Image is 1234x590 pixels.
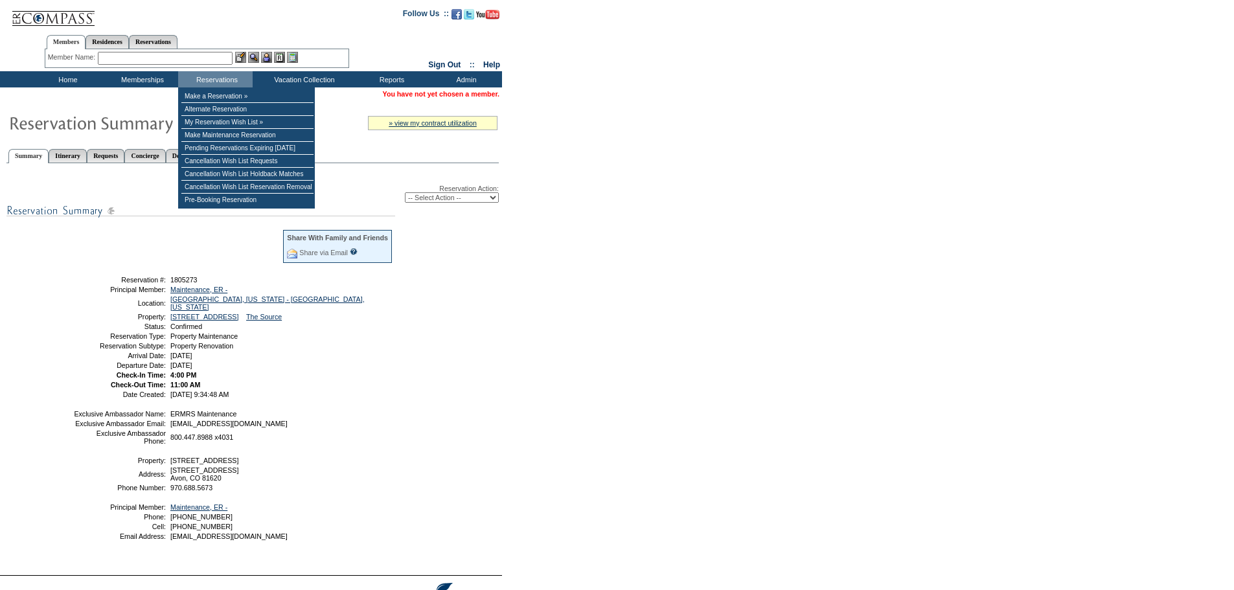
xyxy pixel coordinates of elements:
span: [DATE] [170,352,192,359]
img: Become our fan on Facebook [451,9,462,19]
img: View [248,52,259,63]
span: 11:00 AM [170,381,200,389]
span: [DATE] 9:34:48 AM [170,391,229,398]
td: Admin [428,71,502,87]
td: Principal Member: [73,503,166,511]
td: Departure Date: [73,361,166,369]
td: Pending Reservations Expiring [DATE] [181,142,314,155]
span: 1805273 [170,276,198,284]
a: Share via Email [299,249,348,256]
td: Phone: [73,513,166,521]
td: Cancellation Wish List Reservation Removal [181,181,314,194]
td: Reservation Type: [73,332,166,340]
span: You have not yet chosen a member. [383,90,499,98]
a: Subscribe to our YouTube Channel [476,13,499,21]
div: Share With Family and Friends [287,234,388,242]
td: Alternate Reservation [181,103,314,116]
a: Become our fan on Facebook [451,13,462,21]
span: [PHONE_NUMBER] [170,513,233,521]
span: [STREET_ADDRESS] [170,457,238,464]
a: [STREET_ADDRESS] [170,313,238,321]
a: Follow us on Twitter [464,13,474,21]
a: Maintenance, ER - [170,286,227,293]
span: ERMRS Maintenance [170,410,236,418]
span: Confirmed [170,323,202,330]
div: Member Name: [48,52,98,63]
td: Exclusive Ambassador Email: [73,420,166,427]
td: Follow Us :: [403,8,449,23]
td: Vacation Collection [253,71,353,87]
a: Help [483,60,500,69]
span: [STREET_ADDRESS] Avon, CO 81620 [170,466,238,482]
td: Status: [73,323,166,330]
td: Exclusive Ambassador Name: [73,410,166,418]
img: Reservaton Summary [8,109,268,135]
a: » view my contract utilization [389,119,477,127]
span: Property Maintenance [170,332,238,340]
img: Subscribe to our YouTube Channel [476,10,499,19]
td: Address: [73,466,166,482]
a: Itinerary [49,149,87,163]
img: b_edit.gif [235,52,246,63]
span: 970.688.5673 [170,484,212,492]
td: Property: [73,457,166,464]
span: 800.447.8988 x4031 [170,433,233,441]
span: Property Renovation [170,342,233,350]
td: Phone Number: [73,484,166,492]
td: Reports [353,71,428,87]
a: Sign Out [428,60,461,69]
span: [EMAIL_ADDRESS][DOMAIN_NAME] [170,420,288,427]
span: [EMAIL_ADDRESS][DOMAIN_NAME] [170,532,288,540]
td: Make Maintenance Reservation [181,129,314,142]
a: The Source [246,313,282,321]
img: subTtlResSummary.gif [6,203,395,219]
td: Cancellation Wish List Requests [181,155,314,168]
strong: Check-In Time: [117,371,166,379]
img: b_calculator.gif [287,52,298,63]
a: Reservations [129,35,177,49]
td: Property: [73,313,166,321]
a: Summary [8,149,49,163]
td: Pre-Booking Reservation [181,194,314,206]
a: Concierge [124,149,165,163]
a: Requests [87,149,124,163]
td: Arrival Date: [73,352,166,359]
td: Date Created: [73,391,166,398]
a: Maintenance, ER - [170,503,227,511]
td: Location: [73,295,166,311]
td: Reservation Subtype: [73,342,166,350]
a: Members [47,35,86,49]
td: Memberships [104,71,178,87]
img: Impersonate [261,52,272,63]
a: Residences [86,35,129,49]
span: [PHONE_NUMBER] [170,523,233,530]
a: Detail [166,149,196,163]
span: 4:00 PM [170,371,196,379]
strong: Check-Out Time: [111,381,166,389]
img: Follow us on Twitter [464,9,474,19]
td: Make a Reservation » [181,90,314,103]
td: Exclusive Ambassador Phone: [73,429,166,445]
td: Reservations [178,71,253,87]
span: [DATE] [170,361,192,369]
td: Reservation #: [73,276,166,284]
input: What is this? [350,248,358,255]
td: Home [29,71,104,87]
td: Principal Member: [73,286,166,293]
td: Email Address: [73,532,166,540]
span: :: [470,60,475,69]
a: [GEOGRAPHIC_DATA], [US_STATE] - [GEOGRAPHIC_DATA], [US_STATE] [170,295,365,311]
td: My Reservation Wish List » [181,116,314,129]
td: Cell: [73,523,166,530]
div: Reservation Action: [6,185,499,203]
img: Reservations [274,52,285,63]
td: Cancellation Wish List Holdback Matches [181,168,314,181]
